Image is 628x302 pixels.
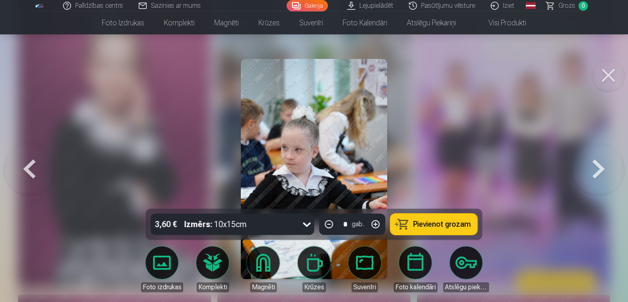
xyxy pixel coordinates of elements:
[291,246,337,292] a: Krūzes
[579,1,588,11] span: 0
[289,11,333,34] a: Suvenīri
[443,282,489,292] div: Atslēgu piekariņi
[197,282,229,292] div: Komplekti
[392,246,438,292] a: Foto kalendāri
[35,3,44,8] img: /fa1
[352,282,378,292] div: Suvenīri
[190,246,235,292] a: Komplekti
[249,11,289,34] a: Krūzes
[558,1,575,11] span: Grozs
[466,11,536,34] a: Visi produkti
[342,246,388,292] a: Suvenīri
[151,214,181,235] div: 3,60 €
[303,282,326,292] div: Krūzes
[184,214,247,235] div: 10x15cm
[204,11,249,34] a: Magnēti
[397,11,466,34] a: Atslēgu piekariņi
[333,11,397,34] a: Foto kalendāri
[443,246,489,292] a: Atslēgu piekariņi
[139,246,185,292] a: Foto izdrukas
[390,214,478,235] button: Pievienot grozam
[394,282,437,292] div: Foto kalendāri
[413,221,471,228] span: Pievienot grozam
[240,246,286,292] a: Magnēti
[141,282,183,292] div: Foto izdrukas
[184,219,213,230] strong: Izmērs :
[352,219,364,229] div: gab.
[250,282,277,292] div: Magnēti
[92,11,154,34] a: Foto izdrukas
[154,11,204,34] a: Komplekti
